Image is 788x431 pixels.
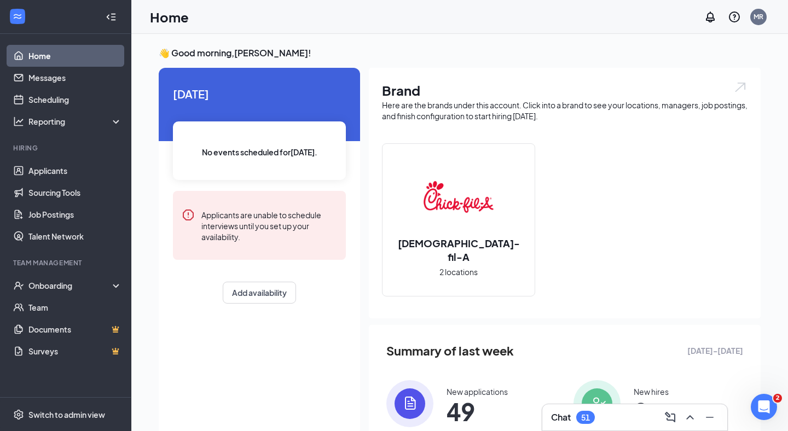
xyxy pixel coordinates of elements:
span: No events scheduled for [DATE] . [202,146,317,158]
svg: Analysis [13,116,24,127]
img: icon [386,380,433,427]
h3: 👋 Good morning, [PERSON_NAME] ! [159,47,761,59]
span: 2 locations [439,266,478,278]
button: ChevronUp [681,409,699,426]
div: Onboarding [28,280,113,291]
span: Summary of last week [386,341,514,360]
svg: Minimize [703,411,716,424]
svg: Error [182,208,195,222]
a: Job Postings [28,203,122,225]
div: Reporting [28,116,123,127]
svg: UserCheck [13,280,24,291]
div: Hiring [13,143,120,153]
svg: Settings [13,409,24,420]
svg: Collapse [106,11,117,22]
div: Switch to admin view [28,409,105,420]
svg: Notifications [704,10,717,24]
a: Team [28,296,122,318]
div: Team Management [13,258,120,267]
svg: ComposeMessage [664,411,677,424]
svg: WorkstreamLogo [12,11,23,22]
h3: Chat [551,411,571,423]
a: SurveysCrown [28,340,122,362]
div: MR [754,12,763,21]
h1: Brand [382,81,748,100]
a: DocumentsCrown [28,318,122,340]
a: Talent Network [28,225,122,247]
button: Minimize [701,409,719,426]
img: Chick-fil-A [424,162,494,232]
span: 2 [634,401,669,421]
a: Sourcing Tools [28,182,122,203]
button: ComposeMessage [662,409,679,426]
a: Home [28,45,122,67]
div: Here are the brands under this account. Click into a brand to see your locations, managers, job p... [382,100,748,121]
a: Scheduling [28,89,122,110]
img: icon [573,380,621,427]
div: New hires [634,386,669,397]
span: 2 [773,394,782,403]
span: [DATE] [173,85,346,102]
a: Messages [28,67,122,89]
button: Add availability [223,282,296,304]
span: 49 [447,401,508,421]
h2: [DEMOGRAPHIC_DATA]-fil-A [383,236,535,264]
span: [DATE] - [DATE] [687,345,743,357]
div: New applications [447,386,508,397]
h1: Home [150,8,189,26]
div: Applicants are unable to schedule interviews until you set up your availability. [201,208,337,242]
svg: QuestionInfo [728,10,741,24]
svg: ChevronUp [683,411,697,424]
iframe: Intercom live chat [751,394,777,420]
img: open.6027fd2a22e1237b5b06.svg [733,81,748,94]
div: 51 [581,413,590,422]
a: Applicants [28,160,122,182]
